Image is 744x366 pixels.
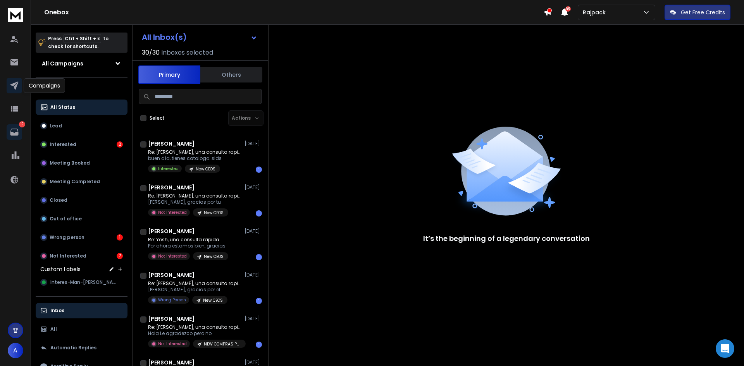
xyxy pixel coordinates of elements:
[565,6,571,12] span: 50
[150,115,165,121] label: Select
[136,29,263,45] button: All Inbox(s)
[256,342,262,348] div: 1
[148,199,241,205] p: [PERSON_NAME], gracias por tu
[716,339,734,358] div: Open Intercom Messenger
[245,141,262,147] p: [DATE]
[148,155,241,162] p: buen día, tienes catalogo. slds
[245,316,262,322] p: [DATE]
[158,297,186,303] p: Wrong Person
[36,321,127,337] button: All
[583,9,609,16] p: Rajpack
[142,33,187,41] h1: All Inbox(s)
[148,184,195,191] h1: [PERSON_NAME]
[204,210,224,216] p: New CEOS
[50,141,76,148] p: Interested
[256,210,262,217] div: 1
[148,237,228,243] p: Re: Yosh, una consulta rapida
[36,275,127,290] button: Interes-Man-[PERSON_NAME]
[158,210,187,215] p: Not Interested
[36,84,127,95] h3: Filters
[36,230,127,245] button: Wrong person1
[50,123,62,129] p: Lead
[142,48,160,57] span: 30 / 30
[8,8,23,22] img: logo
[256,167,262,173] div: 1
[665,5,730,20] button: Get Free Credits
[245,272,262,278] p: [DATE]
[50,326,57,332] p: All
[423,233,590,244] p: It’s the beginning of a legendary conversation
[40,265,81,273] h3: Custom Labels
[36,118,127,134] button: Lead
[204,341,241,347] p: NEW COMPRAS PRODUCCION
[36,248,127,264] button: Not Interested7
[36,340,127,356] button: Automatic Replies
[36,174,127,189] button: Meeting Completed
[148,315,195,323] h1: [PERSON_NAME]
[50,197,67,203] p: Closed
[245,184,262,191] p: [DATE]
[36,137,127,152] button: Interested2
[19,121,25,127] p: 10
[245,359,262,366] p: [DATE]
[44,8,544,17] h1: Onebox
[7,124,22,140] a: 10
[50,104,75,110] p: All Status
[50,216,82,222] p: Out of office
[161,48,213,57] h3: Inboxes selected
[245,228,262,234] p: [DATE]
[36,100,127,115] button: All Status
[50,308,64,314] p: Inbox
[204,254,224,259] p: New CEOS
[148,287,241,293] p: [PERSON_NAME], gracias por el
[36,211,127,227] button: Out of office
[148,280,241,287] p: Re: [PERSON_NAME], una consulta rapida
[148,330,241,337] p: Hola Le agradezco pero no
[50,160,90,166] p: Meeting Booked
[24,78,65,93] div: Campaigns
[138,65,200,84] button: Primary
[36,303,127,318] button: Inbox
[36,155,127,171] button: Meeting Booked
[256,298,262,304] div: 1
[50,179,100,185] p: Meeting Completed
[50,345,96,351] p: Automatic Replies
[48,35,108,50] p: Press to check for shortcuts.
[148,227,195,235] h1: [PERSON_NAME]
[148,271,195,279] h1: [PERSON_NAME]
[42,60,83,67] h1: All Campaigns
[148,140,195,148] h1: [PERSON_NAME]
[148,324,241,330] p: Re: [PERSON_NAME], una consulta rapida
[50,279,119,285] span: Interes-Man-[PERSON_NAME]
[196,166,215,172] p: New CEOS
[117,253,123,259] div: 7
[256,254,262,260] div: 1
[8,343,23,358] button: A
[203,297,223,303] p: New CEOS
[200,66,262,83] button: Others
[50,234,84,241] p: Wrong person
[117,141,123,148] div: 2
[148,193,241,199] p: Re: [PERSON_NAME], una consulta rapida
[158,166,179,172] p: Interested
[158,341,187,347] p: Not Interested
[148,243,228,249] p: Por ahora estamos bien, gracias
[117,234,123,241] div: 1
[158,253,187,259] p: Not Interested
[36,56,127,71] button: All Campaigns
[64,34,101,43] span: Ctrl + Shift + k
[36,192,127,208] button: Closed
[148,149,241,155] p: Re: [PERSON_NAME], una consulta rapida
[50,253,86,259] p: Not Interested
[681,9,725,16] p: Get Free Credits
